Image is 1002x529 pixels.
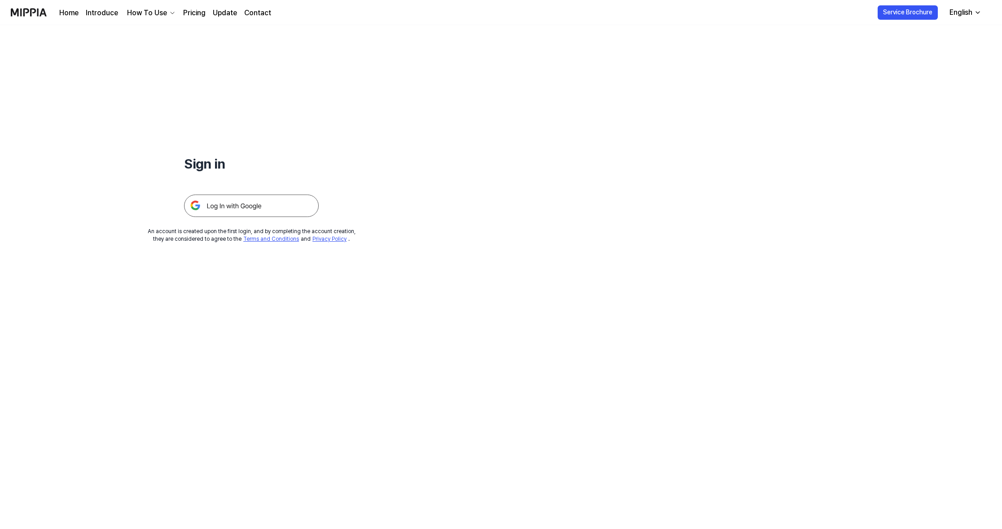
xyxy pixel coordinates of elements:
div: English [948,7,974,18]
h1: Sign in [184,154,319,173]
a: Privacy Policy [312,236,347,242]
div: How To Use [125,8,169,18]
a: Terms and Conditions [243,236,299,242]
div: An account is created upon the first login, and by completing the account creation, they are cons... [148,228,356,243]
button: How To Use [125,8,176,18]
button: English [942,4,987,22]
button: Service Brochure [878,5,938,20]
a: Pricing [183,8,206,18]
a: Contact [244,8,271,18]
img: 구글 로그인 버튼 [184,195,319,217]
a: Home [59,8,79,18]
a: Introduce [86,8,118,18]
a: Update [213,8,237,18]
